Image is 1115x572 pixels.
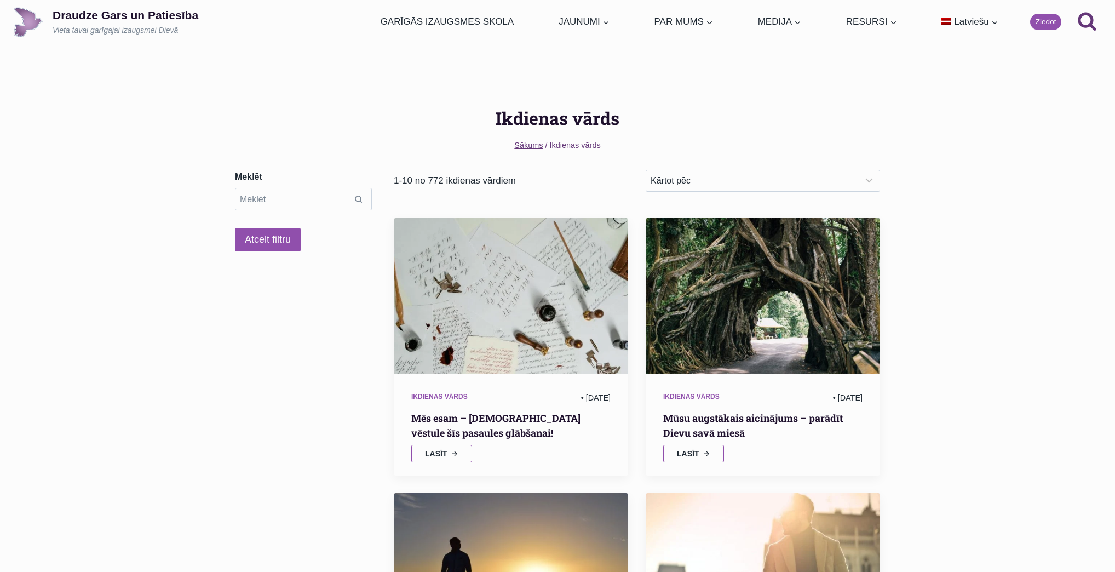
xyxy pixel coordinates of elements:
a: Ikdienas vārds [663,393,720,401]
p: Draudze Gars un Patiesība [53,8,198,22]
p: Vieta tavai garīgajai izaugsmei Dievā [53,25,198,36]
span: Ikdienas vārds [550,141,601,150]
a: Sākums [514,141,543,150]
select: Sort results [646,170,880,192]
span: MEDIJA [758,14,801,29]
span: • [DATE] [511,392,611,404]
span: PAR MUMS [654,14,713,29]
button: Search [344,188,372,210]
button: View Search Form [1072,7,1102,37]
nav: Breadcrumbs [235,139,880,152]
span: Lasīt [425,450,447,457]
a: Draudze Gars un PatiesībaVieta tavai garīgajai izaugsmei Dievā [13,7,198,37]
span: Atcelt filtru [245,232,291,248]
span: Latviešu [954,16,988,27]
input: Search results [235,188,372,210]
span: Lasīt [677,450,699,457]
a: Lasīt [663,445,724,462]
a: Lasīt [411,445,472,462]
a: Mēs esam – [DEMOGRAPHIC_DATA] vēstule šīs pasaules glābšanai! [411,411,611,441]
span: / [545,141,548,150]
span: RESURSI [846,14,897,29]
button: Atcelt filtru [235,228,301,251]
img: Draudze Gars un Patiesība [13,7,43,37]
a: Mūsu augstākais aicinājums – parādīt Dievu savā miesā [663,411,863,441]
h1: Ikdienas vārds [235,105,880,131]
a: Ikdienas vārds [411,393,468,401]
legend: Meklēt [235,170,262,184]
span: • [DATE] [763,392,863,404]
span: JAUNUMI [559,14,610,29]
a: Ziedot [1030,14,1061,30]
div: 1-10 no 772 ikdienas vārdiem [394,173,628,188]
